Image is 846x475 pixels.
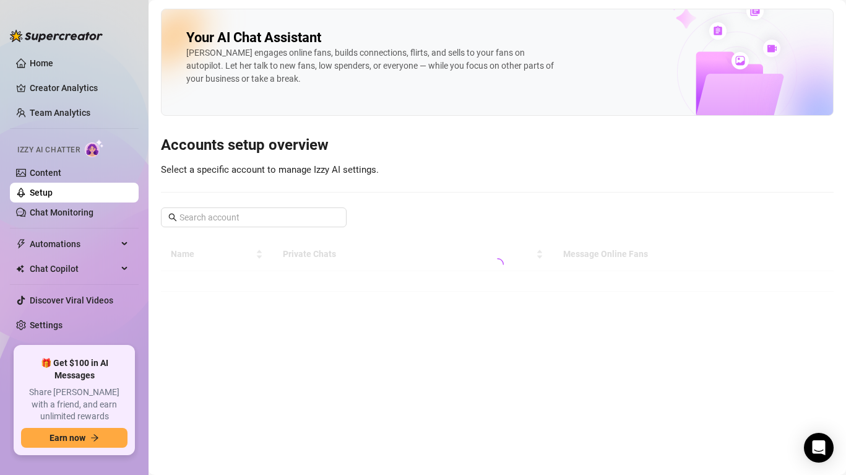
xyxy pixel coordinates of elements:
[30,295,113,305] a: Discover Viral Videos
[16,264,24,273] img: Chat Copilot
[30,320,63,330] a: Settings
[30,234,118,254] span: Automations
[85,139,104,157] img: AI Chatter
[50,433,85,443] span: Earn now
[21,357,127,381] span: 🎁 Get $100 in AI Messages
[186,29,321,46] h2: Your AI Chat Assistant
[16,239,26,249] span: thunderbolt
[21,386,127,423] span: Share [PERSON_NAME] with a friend, and earn unlimited rewards
[161,136,834,155] h3: Accounts setup overview
[804,433,834,463] div: Open Intercom Messenger
[168,213,177,222] span: search
[30,207,93,217] a: Chat Monitoring
[30,58,53,68] a: Home
[30,168,61,178] a: Content
[489,256,505,272] span: loading
[21,428,127,448] button: Earn nowarrow-right
[17,144,80,156] span: Izzy AI Chatter
[30,188,53,198] a: Setup
[30,78,129,98] a: Creator Analytics
[161,164,379,175] span: Select a specific account to manage Izzy AI settings.
[30,108,90,118] a: Team Analytics
[10,30,103,42] img: logo-BBDzfeDw.svg
[90,434,99,442] span: arrow-right
[179,211,329,224] input: Search account
[186,46,558,85] div: [PERSON_NAME] engages online fans, builds connections, flirts, and sells to your fans on autopilo...
[30,259,118,279] span: Chat Copilot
